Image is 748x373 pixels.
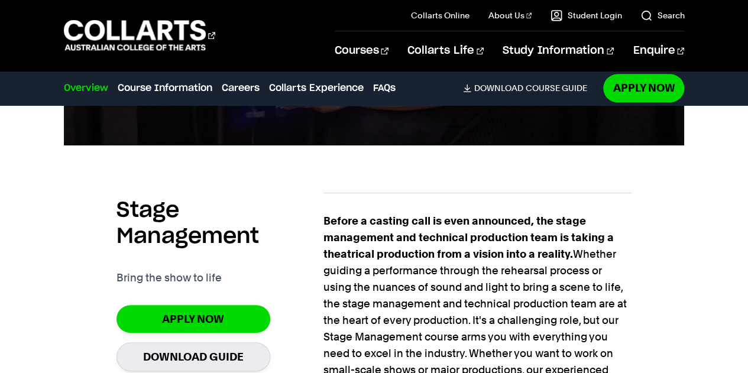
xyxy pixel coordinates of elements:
[603,74,684,102] a: Apply Now
[64,81,108,95] a: Overview
[407,31,484,70] a: Collarts Life
[335,31,388,70] a: Courses
[323,215,614,260] strong: Before a casting call is even announced, the stage management and technical production team is ta...
[116,342,270,371] a: Download Guide
[463,83,596,93] a: DownloadCourse Guide
[488,9,532,21] a: About Us
[503,31,614,70] a: Study Information
[551,9,621,21] a: Student Login
[64,18,215,52] div: Go to homepage
[269,81,364,95] a: Collarts Experience
[116,197,323,249] h2: Stage Management
[640,9,684,21] a: Search
[222,81,260,95] a: Careers
[373,81,396,95] a: FAQs
[116,305,270,333] a: Apply Now
[633,31,684,70] a: Enquire
[118,81,212,95] a: Course Information
[116,270,222,286] p: Bring the show to life
[474,83,523,93] span: Download
[411,9,469,21] a: Collarts Online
